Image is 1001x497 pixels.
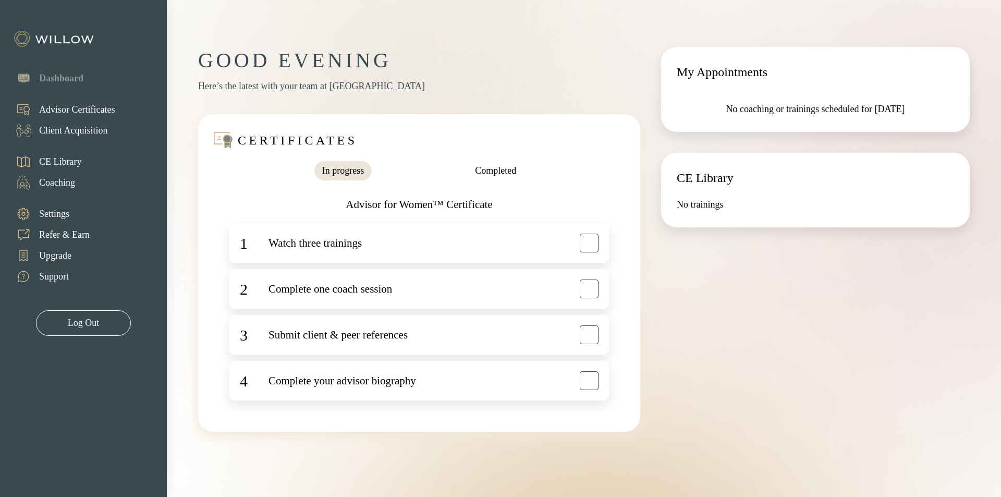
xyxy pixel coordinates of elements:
div: Dashboard [39,71,83,86]
div: Submit client & peer references [248,323,408,347]
div: Support [39,270,69,284]
div: 2 [240,277,248,301]
img: Willow [13,31,96,47]
div: CE Library [39,155,81,169]
div: 4 [240,369,248,393]
a: Client Acquisition [5,120,115,141]
div: 3 [240,323,248,347]
div: No trainings [677,198,954,212]
div: In progress [322,164,364,178]
div: Refer & Earn [39,228,90,242]
div: CERTIFICATES [238,132,358,149]
div: Log Out [68,316,100,330]
div: 1 [240,232,248,255]
div: Completed [475,164,516,178]
div: Complete your advisor biography [248,369,416,393]
div: Advisor Certificates [39,103,115,117]
a: Coaching [5,172,81,193]
div: Upgrade [39,249,71,263]
div: My Appointments [677,63,954,81]
div: Advisor for Women™ Certificate [219,196,619,213]
a: CE Library [5,151,81,172]
a: Upgrade [5,245,90,266]
a: Advisor Certificates [5,99,115,120]
div: Here’s the latest with your team at [GEOGRAPHIC_DATA] [198,79,640,93]
div: Watch three trainings [248,232,362,255]
a: Settings [5,203,90,224]
div: GOOD EVENING [198,47,640,74]
div: Coaching [39,176,75,190]
a: Refer & Earn [5,224,90,245]
div: No coaching or trainings scheduled for [DATE] [677,102,954,116]
div: Settings [39,207,69,221]
div: CE Library [677,168,954,187]
a: Dashboard [5,68,83,89]
div: Client Acquisition [39,124,108,138]
div: Complete one coach session [248,277,392,301]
